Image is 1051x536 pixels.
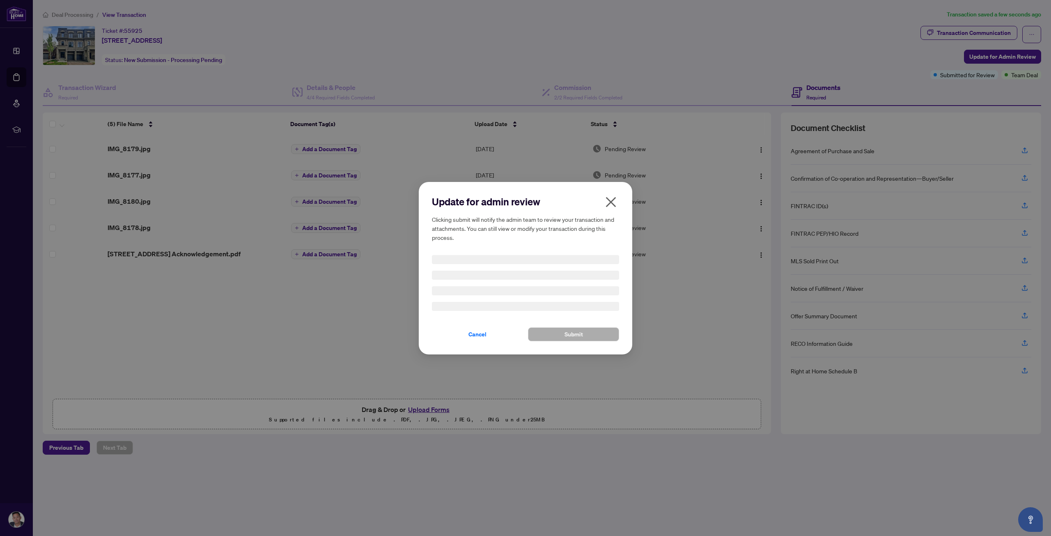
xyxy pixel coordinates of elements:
[468,328,486,341] span: Cancel
[432,195,619,208] h2: Update for admin review
[432,215,619,242] h5: Clicking submit will notify the admin team to review your transaction and attachments. You can st...
[1018,507,1043,532] button: Open asap
[604,196,617,209] span: close
[432,327,523,341] button: Cancel
[528,327,619,341] button: Submit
